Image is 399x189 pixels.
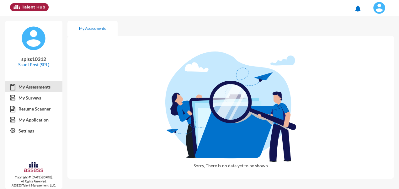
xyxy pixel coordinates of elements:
img: assesscompany-logo.png [24,161,44,174]
p: splss10312 [10,56,57,62]
p: Saudi Post (SPL) [10,62,57,67]
a: Settings [5,125,62,137]
mat-icon: notifications [354,5,362,12]
p: Sorry, There is no data yet to be shown [165,163,296,173]
a: My Assessments [5,81,62,93]
p: Copyright © [DATE]-[DATE]. All Rights Reserved. ASSESS Talent Management, LLC. [5,175,62,187]
a: My Application [5,114,62,126]
div: My Assessments [79,26,106,31]
a: Resume Scanner [5,103,62,115]
img: default%20profile%20image.svg [21,26,46,51]
a: My Surveys [5,92,62,104]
